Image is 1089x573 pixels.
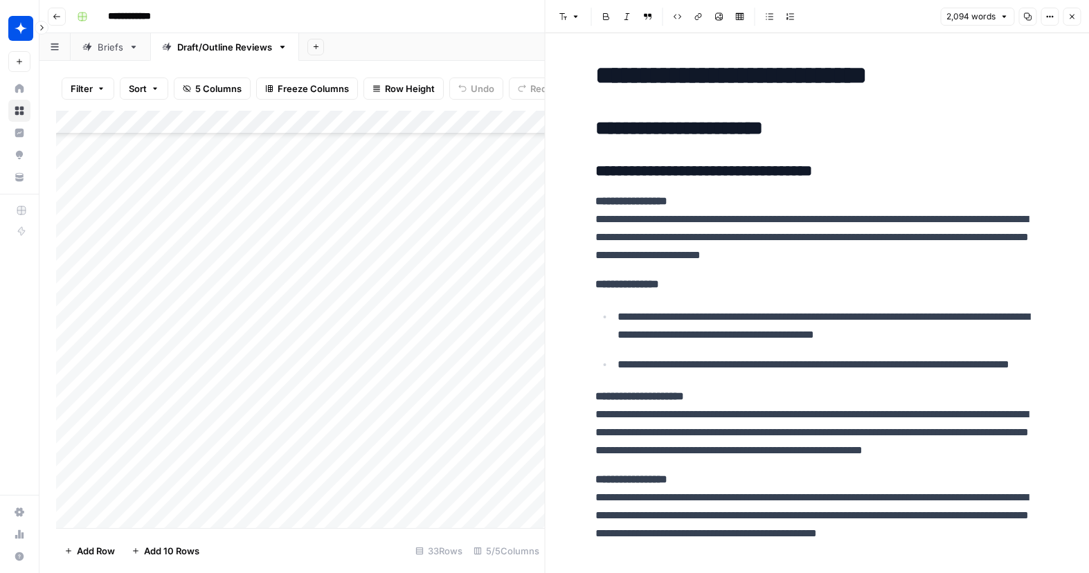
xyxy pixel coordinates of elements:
a: Browse [8,100,30,122]
a: Settings [8,501,30,523]
button: Add 10 Rows [123,540,208,562]
a: Insights [8,122,30,144]
a: Home [8,78,30,100]
div: 33 Rows [410,540,468,562]
a: Opportunities [8,144,30,166]
span: Sort [129,82,147,95]
span: 2,094 words [946,10,996,23]
button: Freeze Columns [256,78,358,100]
img: Wiz Logo [8,16,33,41]
span: Add 10 Rows [144,544,199,558]
button: 2,094 words [940,8,1014,26]
a: Usage [8,523,30,545]
div: Draft/Outline Reviews [177,40,272,54]
button: 5 Columns [174,78,251,100]
span: Undo [471,82,494,95]
span: Redo [530,82,552,95]
span: Row Height [385,82,435,95]
button: Sort [120,78,168,100]
button: Workspace: Wiz [8,11,30,46]
div: Briefs [98,40,123,54]
span: Add Row [77,544,115,558]
span: 5 Columns [195,82,242,95]
div: 5/5 Columns [468,540,545,562]
span: Freeze Columns [278,82,349,95]
a: Draft/Outline Reviews [150,33,299,61]
a: Your Data [8,166,30,188]
button: Filter [62,78,114,100]
button: Help + Support [8,545,30,567]
a: Briefs [71,33,150,61]
button: Redo [509,78,561,100]
span: Filter [71,82,93,95]
button: Row Height [363,78,444,100]
button: Add Row [56,540,123,562]
button: Undo [449,78,503,100]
